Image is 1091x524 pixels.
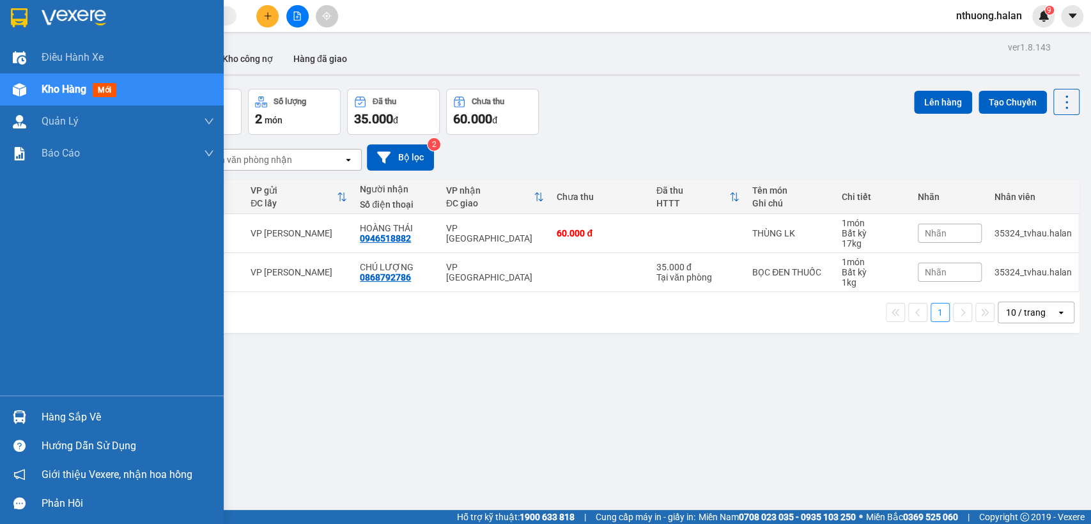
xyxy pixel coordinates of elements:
[13,147,26,160] img: solution-icon
[446,262,545,282] div: VP [GEOGRAPHIC_DATA]
[979,91,1047,114] button: Tạo Chuyến
[360,262,433,272] div: CHÚ LƯỢNG
[204,116,214,127] span: down
[739,512,856,522] strong: 0708 023 035 - 0935 103 250
[584,510,586,524] span: |
[263,12,272,20] span: plus
[13,497,26,509] span: message
[283,43,357,74] button: Hàng đã giao
[393,115,398,125] span: đ
[842,267,905,277] div: Bất kỳ
[93,83,116,97] span: mới
[557,228,643,238] div: 60.000 đ
[274,97,306,106] div: Số lượng
[446,198,534,208] div: ĐC giao
[13,83,26,96] img: warehouse-icon
[367,144,434,171] button: Bộ lọc
[1020,512,1029,521] span: copyright
[699,510,856,524] span: Miền Nam
[13,440,26,452] span: question-circle
[42,436,214,456] div: Hướng dẫn sử dụng
[1038,10,1049,22] img: icon-new-feature
[914,91,972,114] button: Lên hàng
[373,97,396,106] div: Đã thu
[946,8,1032,24] span: nthuong.halan
[204,153,292,166] div: Chọn văn phòng nhận
[251,198,337,208] div: ĐC lấy
[994,267,1072,277] div: 35324_tvhau.halan
[472,97,504,106] div: Chưa thu
[457,510,575,524] span: Hỗ trợ kỹ thuật:
[931,303,950,322] button: 1
[256,5,279,27] button: plus
[842,228,905,238] div: Bất kỳ
[1067,10,1078,22] span: caret-down
[13,115,26,128] img: warehouse-icon
[42,494,214,513] div: Phản hồi
[866,510,958,524] span: Miền Bắc
[453,111,492,127] span: 60.000
[650,180,746,214] th: Toggle SortBy
[1045,6,1054,15] sup: 9
[596,510,695,524] span: Cung cấp máy in - giấy in:
[656,198,729,208] div: HTTT
[42,145,80,161] span: Báo cáo
[347,89,440,135] button: Đã thu35.000đ
[859,514,863,520] span: ⚪️
[440,180,551,214] th: Toggle SortBy
[446,223,545,243] div: VP [GEOGRAPHIC_DATA]
[360,272,411,282] div: 0868792786
[251,228,347,238] div: VP [PERSON_NAME]
[322,12,331,20] span: aim
[994,192,1072,202] div: Nhân viên
[42,113,79,129] span: Quản Lý
[446,185,534,196] div: VP nhận
[842,277,905,288] div: 1 kg
[248,89,341,135] button: Số lượng2món
[752,198,829,208] div: Ghi chú
[656,185,729,196] div: Đã thu
[1056,307,1066,318] svg: open
[343,155,353,165] svg: open
[204,148,214,158] span: down
[360,184,433,194] div: Người nhận
[842,218,905,228] div: 1 món
[354,111,393,127] span: 35.000
[251,185,337,196] div: VP gửi
[1061,5,1083,27] button: caret-down
[842,192,905,202] div: Chi tiết
[842,257,905,267] div: 1 món
[925,228,947,238] span: Nhãn
[42,49,104,65] span: Điều hành xe
[968,510,970,524] span: |
[752,267,829,277] div: BỌC ĐEN THUỐC
[994,228,1072,238] div: 35324_tvhau.halan
[212,43,283,74] button: Kho công nợ
[903,512,958,522] strong: 0369 525 060
[13,51,26,65] img: warehouse-icon
[1008,40,1051,54] div: ver 1.8.143
[255,111,262,127] span: 2
[925,267,947,277] span: Nhãn
[1047,6,1051,15] span: 9
[842,238,905,249] div: 17 kg
[286,5,309,27] button: file-add
[13,410,26,424] img: warehouse-icon
[360,223,433,233] div: HOÀNG THÁI
[244,180,353,214] th: Toggle SortBy
[428,138,440,151] sup: 2
[316,5,338,27] button: aim
[360,199,433,210] div: Số điện thoại
[752,185,829,196] div: Tên món
[446,89,539,135] button: Chưa thu60.000đ
[42,83,86,95] span: Kho hàng
[918,192,982,202] div: Nhãn
[752,228,829,238] div: THÙNG LK
[42,408,214,427] div: Hàng sắp về
[656,262,739,272] div: 35.000 đ
[1006,306,1046,319] div: 10 / trang
[360,233,411,243] div: 0946518882
[492,115,497,125] span: đ
[293,12,302,20] span: file-add
[557,192,643,202] div: Chưa thu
